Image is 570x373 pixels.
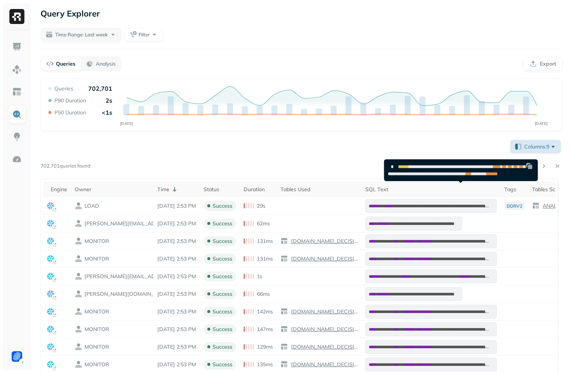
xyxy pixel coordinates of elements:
img: table [280,325,288,333]
p: success [213,273,232,280]
img: table [280,255,288,262]
img: table [280,343,288,351]
p: ORIN.BIBAS@FORTER.COM [84,273,160,280]
p: 2s [106,97,112,104]
div: Tags [504,186,525,193]
img: table [280,237,288,245]
div: Time [157,185,196,194]
p: Sep 17, 2025 2:53 PM [157,308,196,315]
p: success [213,343,232,351]
p: Analysis [96,60,116,67]
p: 702,701 [88,85,112,92]
p: [DOMAIN_NAME]_DECISIONS [290,326,358,333]
span: Time Range: Last week [55,31,108,38]
div: SQL Text [365,186,497,193]
p: MONITOR [84,326,109,333]
p: 129ms [257,343,273,351]
a: [DOMAIN_NAME]_DECISIONS [288,238,358,245]
p: [DOMAIN_NAME]_DECISIONS [290,238,358,245]
tspan: [DATE] [535,121,548,126]
p: Sep 17, 2025 2:53 PM [157,220,196,227]
p: [DOMAIN_NAME]_DECISIONS [290,343,358,351]
p: Sep 17, 2025 2:53 PM [157,343,196,351]
img: Assets [12,64,22,74]
p: MONITOR [84,361,109,368]
p: success [213,308,232,315]
div: Engine [51,186,67,193]
p: Sep 17, 2025 2:53 PM [157,202,196,210]
p: 147ms [257,326,273,333]
p: ORIN.BIBAS@FORTER.COM [84,220,160,227]
img: table [280,361,288,368]
button: Columns:9 [510,140,561,153]
span: Filter [139,31,150,38]
p: Query Explorer [41,7,100,20]
p: success [213,326,232,333]
p: P90 Duration [54,97,86,104]
img: Ryft [9,9,24,24]
p: MONITOR [84,255,109,262]
tspan: [DATE] [120,121,133,126]
p: Sep 17, 2025 2:53 PM [157,361,196,368]
span: Columns: 9 [524,143,557,150]
p: 702,701 queries found [41,162,90,170]
p: [DOMAIN_NAME]_DECISIONS [290,361,358,368]
p: 131ms [257,238,273,245]
a: [DOMAIN_NAME]_DECISIONS [288,255,358,262]
a: [DOMAIN_NAME]_DECISIONS [288,326,358,333]
p: Sep 17, 2025 2:53 PM [157,326,196,333]
p: [DOMAIN_NAME]_DECISIONS [290,308,358,315]
button: Export [523,57,562,70]
p: Sep 17, 2025 2:53 PM [157,291,196,298]
p: 66ms [257,291,270,298]
a: [DOMAIN_NAME]_DECISIONS [288,361,358,368]
p: 29s [257,202,265,210]
p: success [213,220,232,227]
p: Sep 17, 2025 2:53 PM [157,238,196,245]
p: 131ms [257,255,273,262]
p: NOGA.SILK@FORTER.COM [84,291,160,298]
img: table [280,308,288,315]
p: 135ms [257,361,273,368]
p: 1s [257,273,262,280]
img: Query Explorer [12,109,22,119]
p: <1s [102,109,112,116]
p: success [213,291,232,298]
button: Filter [125,28,163,41]
p: success [213,202,232,210]
p: 142ms [257,308,273,315]
div: Tables Used [280,186,358,193]
p: 62ms [257,220,270,227]
p: success [213,255,232,262]
img: table [532,202,540,210]
div: Owner [75,186,150,193]
p: Sep 17, 2025 2:53 PM [157,255,196,262]
div: Status [204,186,236,193]
p: MONITOR [84,238,109,245]
a: [DOMAIN_NAME]_DECISIONS [288,343,358,351]
p: [DOMAIN_NAME]_DECISIONS [290,255,358,262]
p: success [213,361,232,368]
p: Sep 17, 2025 2:53 PM [157,273,196,280]
p: MONITOR [84,308,109,315]
p: Queries [56,60,75,67]
p: LOAD [84,202,99,210]
p: P50 Duration [54,109,86,116]
img: Dashboard [12,42,22,52]
img: Forter [12,351,22,362]
button: Time Range: Last week [41,28,122,41]
p: DDRv2 [504,202,525,210]
div: Duration [244,186,273,193]
a: [DOMAIN_NAME]_DECISIONS [288,308,358,315]
p: success [213,238,232,245]
p: MONITOR [84,343,109,351]
p: Queries [54,85,73,92]
img: Asset Explorer [12,87,22,97]
img: Insights [12,132,22,142]
img: Optimization [12,154,22,164]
